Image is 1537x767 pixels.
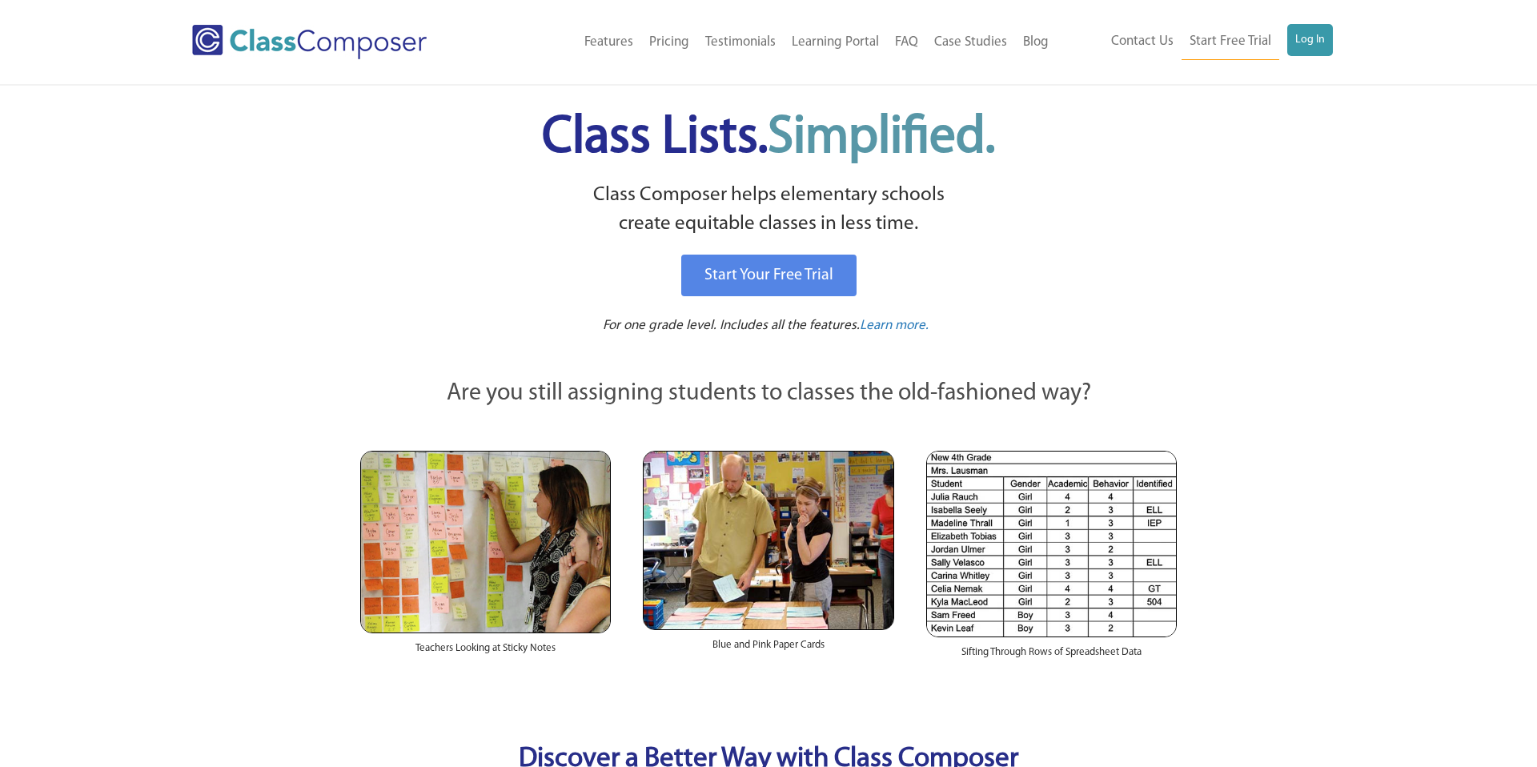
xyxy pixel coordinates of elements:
[887,25,926,60] a: FAQ
[1015,25,1057,60] a: Blog
[641,25,697,60] a: Pricing
[192,25,427,59] img: Class Composer
[1057,24,1333,60] nav: Header Menu
[926,25,1015,60] a: Case Studies
[643,451,893,629] img: Blue and Pink Paper Cards
[1287,24,1333,56] a: Log In
[603,319,860,332] span: For one grade level. Includes all the features.
[1182,24,1279,60] a: Start Free Trial
[704,267,833,283] span: Start Your Free Trial
[542,112,995,164] span: Class Lists.
[926,451,1177,637] img: Spreadsheets
[860,316,929,336] a: Learn more.
[1103,24,1182,59] a: Contact Us
[360,376,1177,412] p: Are you still assigning students to classes the old-fashioned way?
[358,181,1179,239] p: Class Composer helps elementary schools create equitable classes in less time.
[784,25,887,60] a: Learning Portal
[768,112,995,164] span: Simplified.
[360,451,611,633] img: Teachers Looking at Sticky Notes
[926,637,1177,676] div: Sifting Through Rows of Spreadsheet Data
[860,319,929,332] span: Learn more.
[643,630,893,669] div: Blue and Pink Paper Cards
[360,633,611,672] div: Teachers Looking at Sticky Notes
[681,255,857,296] a: Start Your Free Trial
[697,25,784,60] a: Testimonials
[492,25,1057,60] nav: Header Menu
[576,25,641,60] a: Features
